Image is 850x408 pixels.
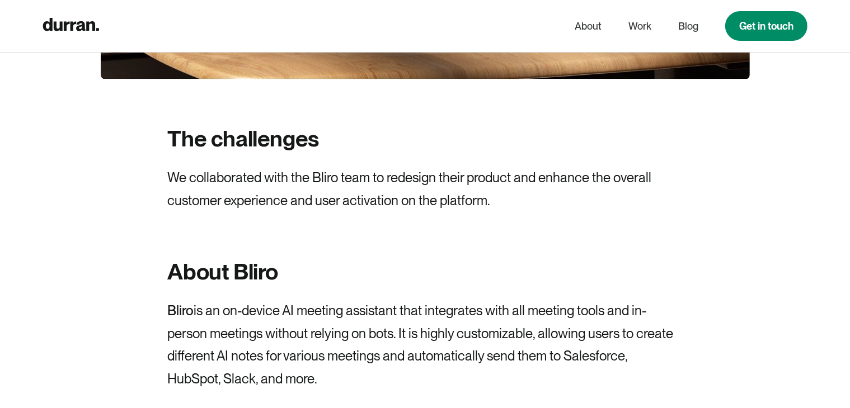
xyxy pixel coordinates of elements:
[725,11,807,41] a: Get in touch
[43,15,99,37] a: home
[168,300,683,391] p: is an on-device AI meeting assistant that integrates with all meeting tools and in-person meeting...
[168,302,194,319] a: Bliro
[168,124,319,153] h2: The challenges
[168,257,279,286] h2: About Bliro
[678,16,698,37] a: Blog
[628,16,651,37] a: Work
[168,167,683,212] p: We collaborated with the Bliro team to redesign their product and enhance the overall customer ex...
[575,16,602,37] a: About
